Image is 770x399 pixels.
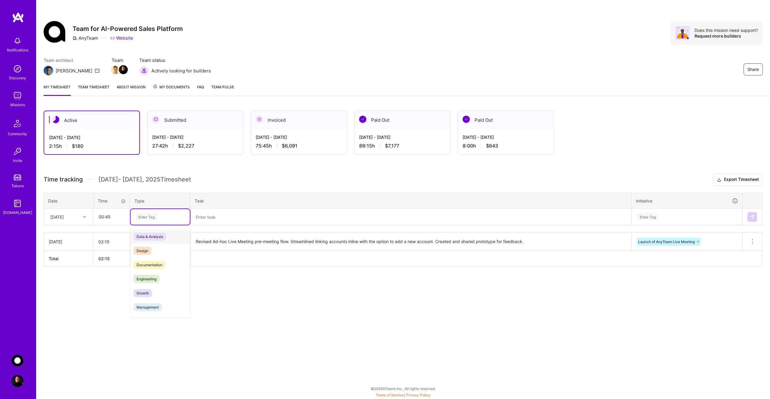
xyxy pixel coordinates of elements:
[10,102,25,108] div: Missions
[119,65,127,75] a: Team Member Avatar
[52,116,59,123] img: Active
[9,75,26,81] div: Discovery
[750,215,755,219] img: Submit
[44,111,139,129] div: Active
[139,57,211,63] span: Team status
[14,175,21,180] img: tokens
[376,393,404,397] a: Terms of Service
[49,143,134,149] div: 2:15 h
[3,209,32,216] div: [DOMAIN_NAME]
[44,66,53,75] img: Team Architect
[49,134,134,141] div: [DATE] - [DATE]
[11,145,23,157] img: Invite
[44,84,71,96] a: My timesheet
[256,143,342,149] div: 75:45 h
[717,177,722,183] i: icon Download
[463,116,470,123] img: Paid Out
[36,381,770,396] div: © 2025 ATeams Inc., All rights reserved.
[675,26,690,40] img: Avatar
[638,239,695,244] span: Launch of AnyTeam Live Meeting
[359,116,366,123] img: Paid Out
[139,66,149,75] img: Actively looking for builders
[11,375,23,387] img: User Avatar
[95,68,100,73] i: icon Mail
[197,84,204,96] a: FAQ
[637,212,659,221] div: Enter Tag
[359,134,445,140] div: [DATE] - [DATE]
[11,63,23,75] img: discovery
[44,251,94,267] th: Total
[354,111,450,129] div: Paid Out
[44,21,65,43] img: Company Logo
[152,143,238,149] div: 27:42 h
[251,111,346,129] div: Invoiced
[463,134,549,140] div: [DATE] - [DATE]
[385,143,399,149] span: $7,177
[94,251,130,267] th: 02:15
[147,111,243,129] div: Submitted
[191,233,631,250] textarea: Revised Ad-hoc Live Meeting pre-meeting flow. Streamlined linking accounts inline with the option...
[152,134,238,140] div: [DATE] - [DATE]
[134,303,162,311] span: Management
[98,198,126,204] div: Time
[486,143,498,149] span: $643
[211,84,234,96] a: Team Pulse
[178,143,194,149] span: $2,227
[256,116,263,123] img: Invoiced
[72,143,83,149] span: $180
[94,234,130,250] input: HH:MM
[130,193,190,209] th: Type
[134,261,165,269] span: Documentation
[153,84,190,96] a: My Documents
[10,355,25,367] a: AnyTeam: Team for AI-Powered Sales Platform
[10,375,25,387] a: User Avatar
[7,47,28,53] div: Notifications
[152,116,159,123] img: Submitted
[744,63,763,75] button: Share
[13,157,22,164] div: Invite
[636,197,738,204] div: Initiative
[119,65,128,74] img: Team Member Avatar
[11,183,24,189] div: Tokens
[211,85,234,89] span: Team Pulse
[135,212,158,221] div: Enter Tag
[11,90,23,102] img: teamwork
[359,143,445,149] div: 89:15 h
[134,233,166,241] span: Data & Analysis
[49,239,88,245] div: [DATE]
[44,176,83,183] span: Time tracking
[458,111,553,129] div: Paid Out
[78,84,109,96] a: Team timesheet
[11,35,23,47] img: bell
[111,65,120,74] img: Team Member Avatar
[8,131,27,137] div: Community
[713,174,763,186] button: Export Timesheet
[44,57,100,63] span: Team architect
[190,193,632,209] th: Task
[50,214,64,220] div: [DATE]
[72,25,183,32] h3: Team for AI-Powered Sales Platform
[695,27,758,33] div: Does this mission need support?
[406,393,430,397] a: Privacy Policy
[134,289,152,297] span: Growth
[112,57,127,63] span: Team
[134,275,159,283] span: Engineering
[376,393,430,397] span: |
[282,143,297,149] span: $6,091
[98,176,191,183] span: [DATE] - [DATE] , 2025 Timesheet
[94,209,130,225] input: HH:MM
[256,134,342,140] div: [DATE] - [DATE]
[463,143,549,149] div: 8:00 h
[44,193,94,209] th: Date
[10,116,25,131] img: Community
[117,84,146,96] a: About Mission
[112,65,119,75] a: Team Member Avatar
[134,247,151,255] span: Design
[83,215,86,218] i: icon Chevron
[56,68,92,74] div: [PERSON_NAME]
[153,84,190,90] span: My Documents
[11,355,23,367] img: AnyTeam: Team for AI-Powered Sales Platform
[151,68,211,74] span: Actively looking for builders
[72,36,77,41] i: icon CompanyGray
[12,12,24,23] img: logo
